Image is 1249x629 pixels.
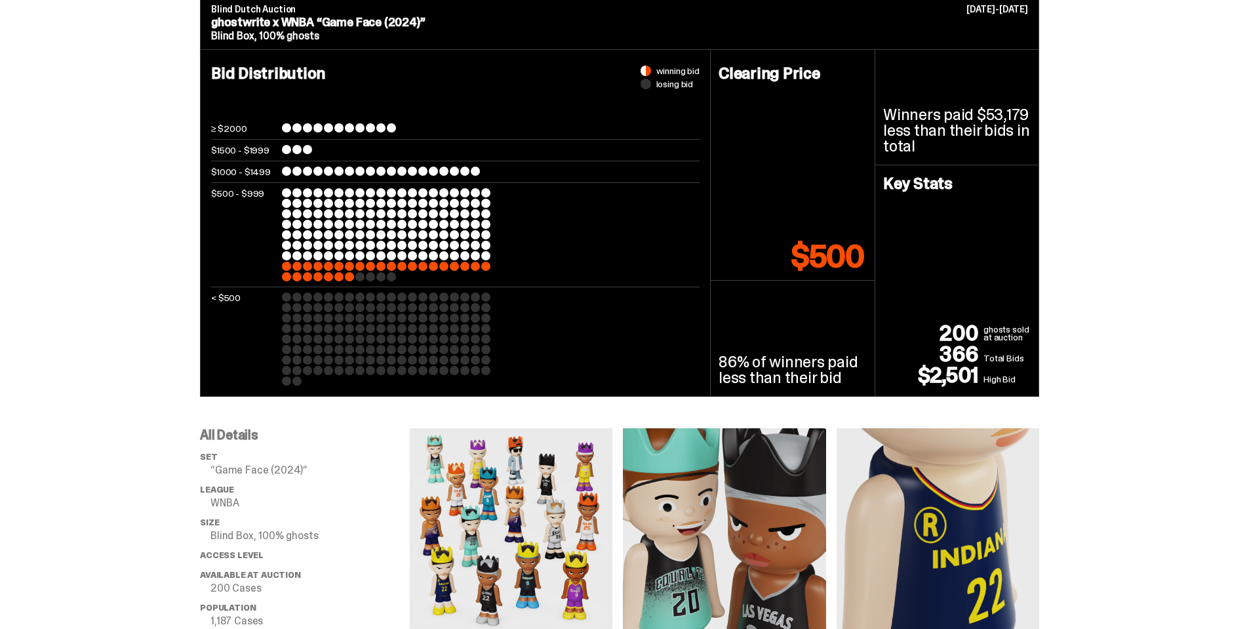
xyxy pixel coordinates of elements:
[983,373,1031,386] p: High Bid
[210,465,410,476] p: “Game Face (2024)”
[883,344,983,365] p: 366
[211,145,277,155] p: $1500 - $1999
[983,325,1031,344] p: ghosts sold at auction
[210,498,410,508] p: WNBA
[211,188,277,281] p: $500 - $999
[211,66,700,123] h4: Bid Distribution
[200,451,218,462] span: set
[719,66,867,81] h4: Clearing Price
[983,352,1031,365] p: Total Bids
[259,29,319,43] span: 100% ghosts
[883,323,983,344] p: 200
[883,107,1031,154] p: Winners paid $53,179 less than their bids in total
[791,241,864,272] p: $500
[210,583,410,594] p: 200 Cases
[883,176,1031,192] h4: Key Stats
[966,5,1028,14] p: [DATE]-[DATE]
[200,550,264,561] span: Access Level
[883,365,983,386] p: $2,501
[210,531,410,541] p: Blind Box, 100% ghosts
[656,79,694,89] span: losing bid
[719,354,867,386] p: 86% of winners paid less than their bid
[211,293,277,386] p: < $500
[210,616,410,626] p: 1,187 Cases
[211,5,1028,14] p: Blind Dutch Auction
[211,16,1028,28] p: ghostwrite x WNBA “Game Face (2024)”
[211,29,256,43] span: Blind Box,
[211,167,277,177] p: $1000 - $1499
[211,123,277,134] p: ≥ $2000
[200,569,301,580] span: Available at Auction
[200,517,219,528] span: Size
[200,428,410,441] p: All Details
[656,66,700,75] span: winning bid
[200,484,234,495] span: League
[200,602,256,613] span: Population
